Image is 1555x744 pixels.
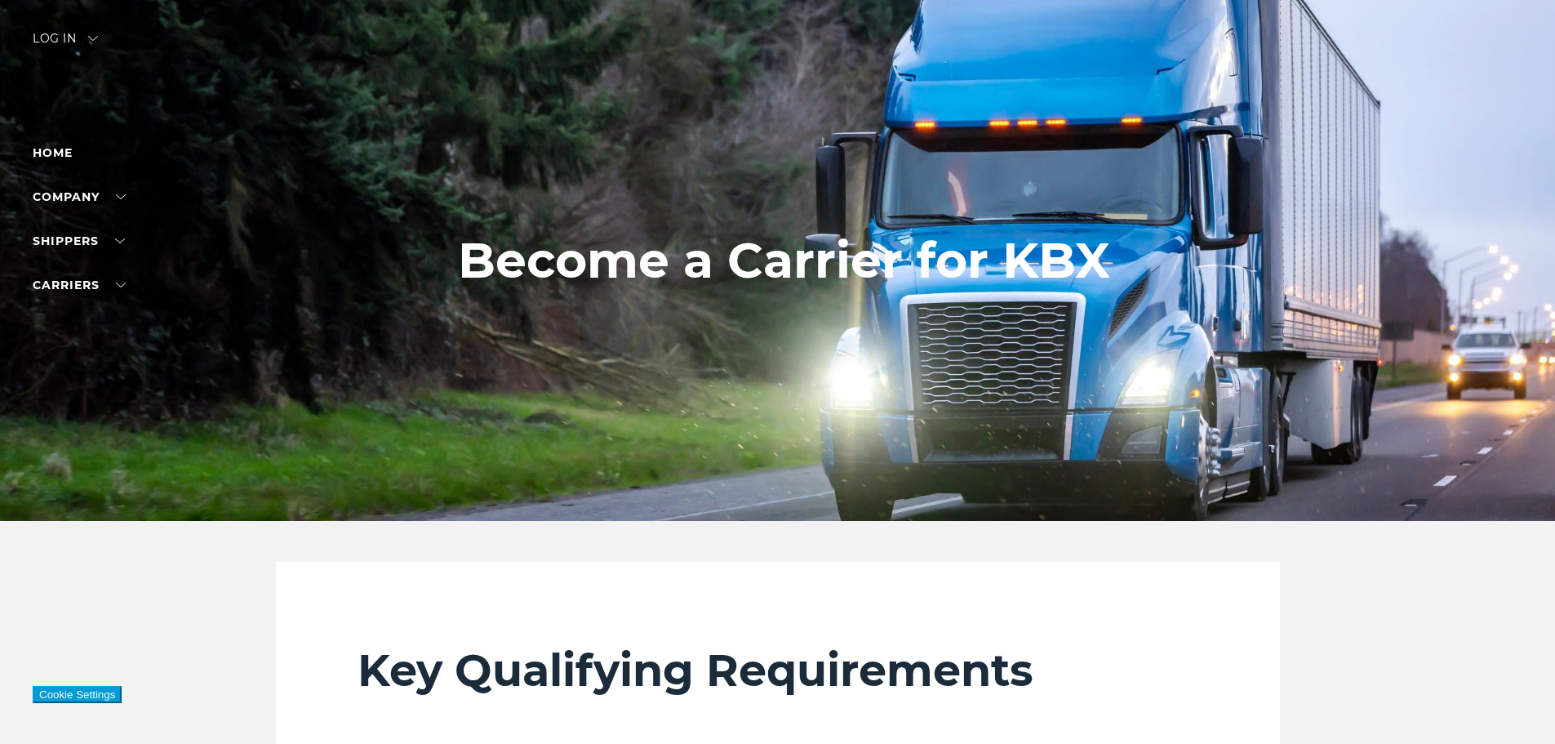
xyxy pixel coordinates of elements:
[33,234,125,248] a: SHIPPERS
[33,33,98,56] div: Log in
[33,189,126,204] a: Company
[33,145,73,160] a: Home
[88,36,98,41] img: arrow
[33,278,126,292] a: Carriers
[358,644,1198,697] h2: Key Qualifying Requirements
[458,233,1110,288] h1: Become a Carrier for KBX
[717,33,839,105] img: kbx logo
[33,686,122,703] button: Cookie Settings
